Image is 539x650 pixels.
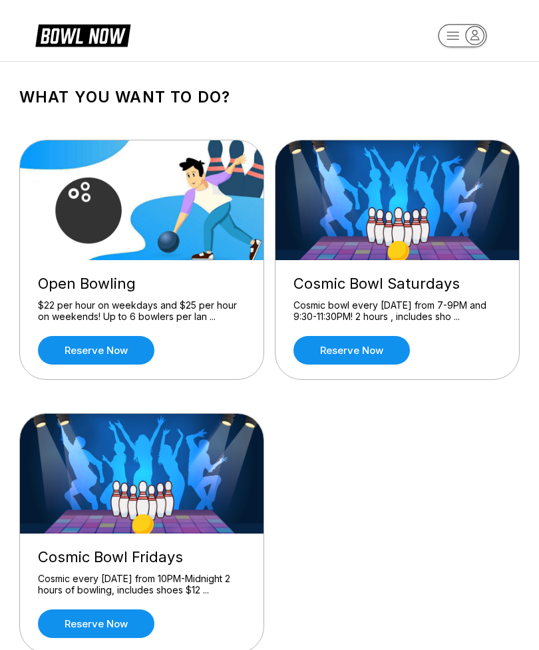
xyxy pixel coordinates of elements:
[293,336,410,365] a: Reserve now
[20,140,265,260] img: Open Bowling
[38,548,246,566] div: Cosmic Bowl Fridays
[38,299,246,323] div: $22 per hour on weekdays and $25 per hour on weekends! Up to 6 bowlers per lan ...
[38,336,154,365] a: Reserve now
[293,275,501,293] div: Cosmic Bowl Saturdays
[275,140,520,260] img: Cosmic Bowl Saturdays
[38,609,154,638] a: Reserve now
[38,275,246,293] div: Open Bowling
[20,414,265,534] img: Cosmic Bowl Fridays
[38,573,246,596] div: Cosmic every [DATE] from 10PM-Midnight 2 hours of bowling, includes shoes $12 ...
[293,299,501,323] div: Cosmic bowl every [DATE] from 7-9PM and 9:30-11:30PM! 2 hours , includes sho ...
[19,88,520,106] h1: What you want to do?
